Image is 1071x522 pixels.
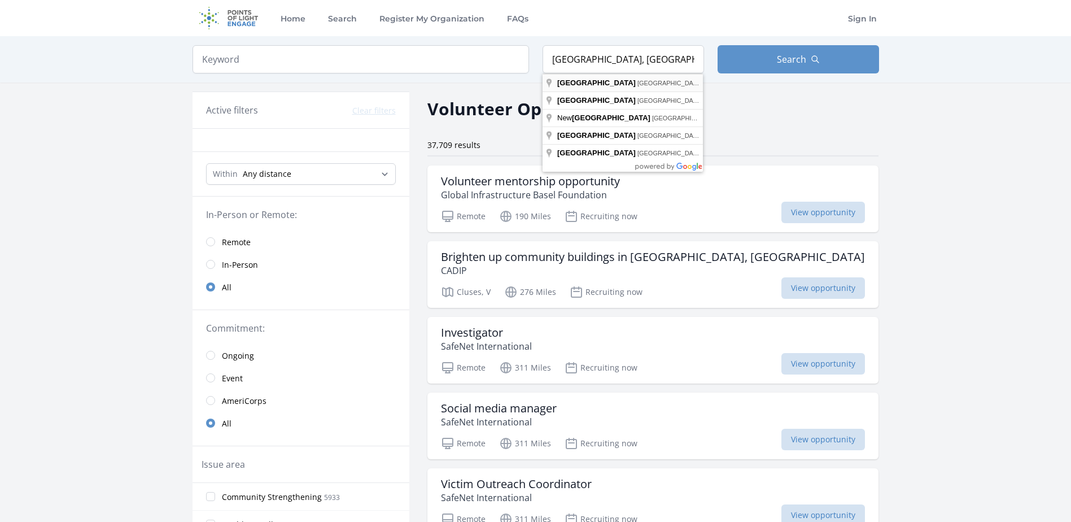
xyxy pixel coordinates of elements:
a: Volunteer mentorship opportunity Global Infrastructure Basel Foundation Remote 190 Miles Recruiti... [427,166,878,232]
p: Remote [441,437,486,450]
input: Location [543,45,704,73]
span: Search [777,53,806,66]
span: Remote [222,237,251,248]
p: SafeNet International [441,340,532,353]
legend: Commitment: [206,321,396,335]
h3: Active filters [206,103,258,117]
p: Cluses, V [441,285,491,299]
p: 311 Miles [499,361,551,375]
span: [GEOGRAPHIC_DATA] [557,96,636,105]
a: All [193,412,409,434]
p: SafeNet International [441,491,592,504]
a: Event [193,367,409,389]
legend: Issue area [202,458,245,471]
span: Community Strengthening [222,491,322,503]
p: 311 Miles [499,437,551,450]
span: [GEOGRAPHIC_DATA], [GEOGRAPHIC_DATA] [637,132,770,139]
span: [GEOGRAPHIC_DATA], [GEOGRAPHIC_DATA] [652,115,785,121]
a: Investigator SafeNet International Remote 311 Miles Recruiting now View opportunity [427,317,878,384]
p: Global Infrastructure Basel Foundation [441,188,620,202]
legend: In-Person or Remote: [206,208,396,221]
p: Remote [441,210,486,223]
button: Clear filters [352,105,396,116]
span: [GEOGRAPHIC_DATA] [637,80,702,86]
h3: Investigator [441,326,532,340]
h3: Victim Outreach Coordinator [441,477,592,491]
h3: Social media manager [441,402,557,415]
p: Remote [441,361,486,375]
p: Recruiting now [565,361,637,375]
h3: Brighten up community buildings in [GEOGRAPHIC_DATA], [GEOGRAPHIC_DATA] [441,250,865,264]
span: [GEOGRAPHIC_DATA] [557,149,636,157]
a: Social media manager SafeNet International Remote 311 Miles Recruiting now View opportunity [427,393,878,459]
button: Search [718,45,879,73]
p: Recruiting now [570,285,642,299]
span: View opportunity [781,353,865,375]
a: Brighten up community buildings in [GEOGRAPHIC_DATA], [GEOGRAPHIC_DATA] CADIP Cluses, V 276 Miles... [427,241,878,308]
span: 37,709 results [427,140,480,150]
span: [GEOGRAPHIC_DATA] [557,79,636,87]
select: Search Radius [206,163,396,185]
p: Recruiting now [565,210,637,223]
span: 5933 [324,493,340,502]
a: Ongoing [193,344,409,367]
span: [GEOGRAPHIC_DATA], [GEOGRAPHIC_DATA] [637,97,770,104]
p: 276 Miles [504,285,556,299]
a: AmeriCorps [193,389,409,412]
p: CADIP [441,264,865,277]
a: In-Person [193,253,409,276]
span: Ongoing [222,350,254,362]
input: Keyword [193,45,529,73]
a: Remote [193,230,409,253]
p: Recruiting now [565,437,637,450]
p: SafeNet International [441,415,557,429]
span: [GEOGRAPHIC_DATA]-[GEOGRAPHIC_DATA], [GEOGRAPHIC_DATA] [637,150,837,156]
a: All [193,276,409,298]
span: [GEOGRAPHIC_DATA] [572,114,650,122]
span: All [222,418,231,429]
span: Event [222,373,243,384]
span: In-Person [222,259,258,271]
span: AmeriCorps [222,395,266,407]
p: 190 Miles [499,210,551,223]
span: View opportunity [781,277,865,299]
span: All [222,282,231,293]
span: View opportunity [781,202,865,223]
span: New [557,114,652,122]
input: Community Strengthening 5933 [206,492,215,501]
span: View opportunity [781,429,865,450]
h3: Volunteer mentorship opportunity [441,175,620,188]
h2: Volunteer Opportunities [427,96,637,121]
span: [GEOGRAPHIC_DATA] [557,131,636,140]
